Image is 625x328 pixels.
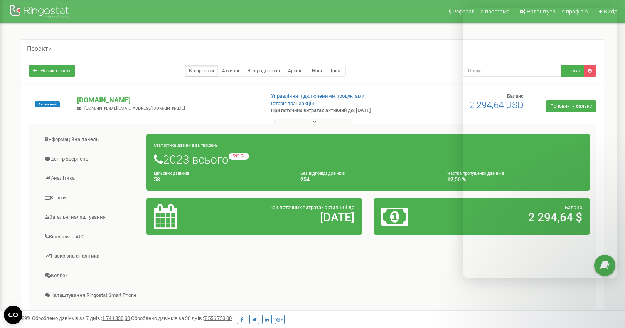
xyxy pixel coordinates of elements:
h4: 254 [300,177,435,182]
span: Активний [35,101,60,107]
a: Не продовжені [243,65,284,77]
a: Нові [308,65,326,77]
small: -599 [229,153,249,160]
a: Колбек [35,266,147,285]
a: Аналiтика [35,169,147,188]
h1: 2023 всього [154,153,582,166]
a: Центр звернень [35,150,147,169]
u: 1 744 838,00 [102,315,130,321]
a: Архівні [284,65,308,77]
a: Інформаційна панель [35,130,147,149]
a: Наскрізна аналітика [35,247,147,266]
span: Реферальна програма [453,8,510,15]
h5: Проєкти [27,45,52,52]
span: Оброблено дзвінків за 30 днів : [131,315,232,321]
h4: 58 [154,177,289,182]
h2: 2 294,64 $ [452,211,582,224]
a: Новий проєкт [29,65,75,77]
iframe: Intercom live chat [463,8,617,278]
small: Частка пропущених дзвінків [447,171,504,176]
h4: 12,56 % [447,177,582,182]
a: Інтеграція [35,305,147,324]
a: Історія транзакцій [271,100,314,106]
a: Управління підключеними продуктами [271,93,365,99]
a: Активні [218,65,243,77]
u: 7 556 750,00 [204,315,232,321]
a: Кошти [35,189,147,208]
a: Віртуальна АТС [35,228,147,246]
small: Цільових дзвінків [154,171,189,176]
small: Без відповіді дзвінків [300,171,345,176]
span: [DOMAIN_NAME][EMAIL_ADDRESS][DOMAIN_NAME] [84,106,185,111]
a: Загальні налаштування [35,208,147,227]
a: Налаштування Ringostat Smart Phone [35,286,147,305]
a: Всі проєкти [185,65,218,77]
small: Статистика дзвінків за тиждень [154,143,218,148]
p: При поточних витратах активний до: [DATE] [271,107,404,114]
button: Open CMP widget [4,306,22,324]
span: При поточних витратах активний до [269,204,354,210]
p: [DOMAIN_NAME] [77,95,258,105]
a: Тріал [326,65,346,77]
span: Оброблено дзвінків за 7 днів : [32,315,130,321]
h2: [DATE] [224,211,354,224]
iframe: Intercom live chat [599,284,617,303]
